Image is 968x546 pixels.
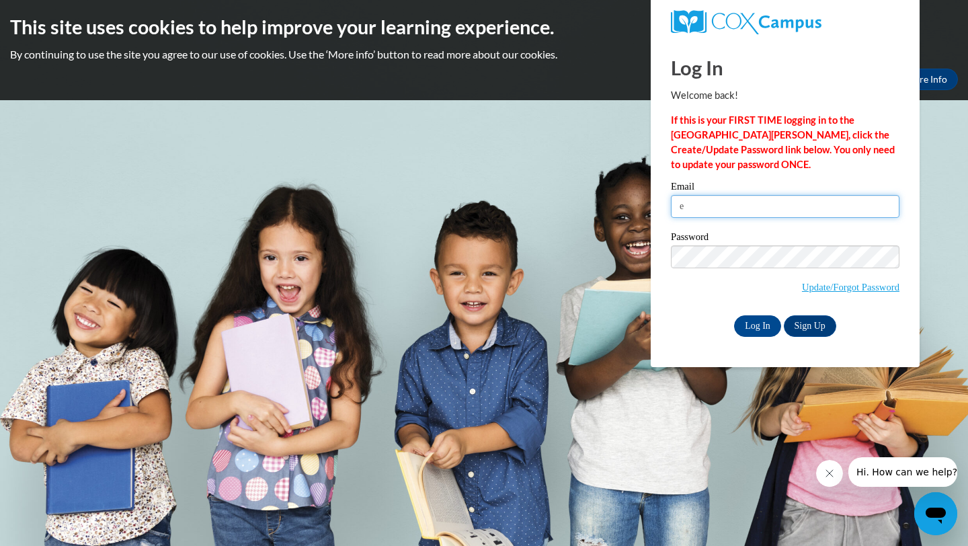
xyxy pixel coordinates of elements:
a: COX Campus [671,10,899,34]
a: Update/Forgot Password [802,282,899,292]
h1: Log In [671,54,899,81]
iframe: Close message [816,460,843,487]
p: By continuing to use the site you agree to our use of cookies. Use the ‘More info’ button to read... [10,47,958,62]
a: Sign Up [784,315,836,337]
a: More Info [895,69,958,90]
h2: This site uses cookies to help improve your learning experience. [10,13,958,40]
strong: If this is your FIRST TIME logging in to the [GEOGRAPHIC_DATA][PERSON_NAME], click the Create/Upd... [671,114,895,170]
img: COX Campus [671,10,821,34]
iframe: Message from company [848,457,957,487]
label: Email [671,182,899,195]
p: Welcome back! [671,88,899,103]
input: Log In [734,315,781,337]
label: Password [671,232,899,245]
iframe: Button to launch messaging window [914,492,957,535]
